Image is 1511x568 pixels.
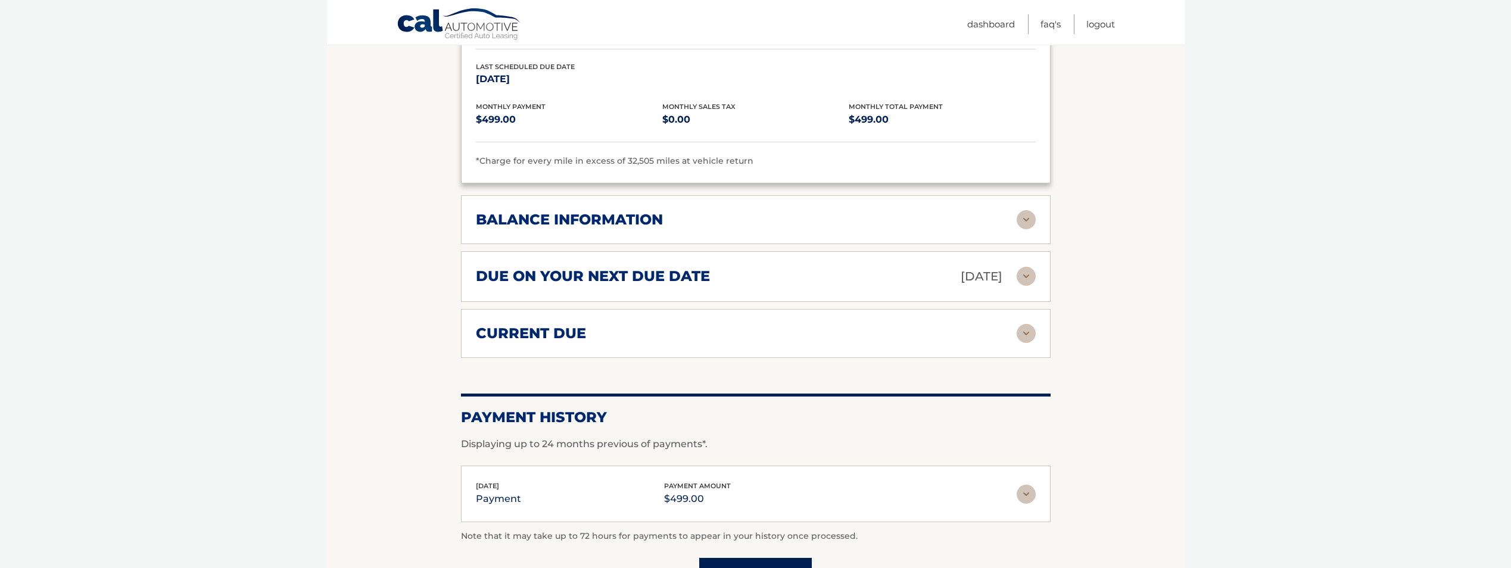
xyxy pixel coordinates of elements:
img: accordion-rest.svg [1017,267,1036,286]
img: accordion-rest.svg [1017,485,1036,504]
h2: balance information [476,211,663,229]
span: [DATE] [476,482,499,490]
img: accordion-rest.svg [1017,324,1036,343]
p: Note that it may take up to 72 hours for payments to appear in your history once processed. [461,529,1051,544]
span: Last Scheduled Due Date [476,63,575,71]
p: $499.00 [476,111,662,128]
h2: Payment History [461,408,1051,426]
span: *Charge for every mile in excess of 32,505 miles at vehicle return [476,155,753,166]
img: accordion-rest.svg [1017,210,1036,229]
span: Monthly Total Payment [849,102,943,111]
p: [DATE] [476,71,662,88]
span: Monthly Payment [476,102,546,111]
a: FAQ's [1040,14,1061,34]
p: $499.00 [664,491,731,507]
h2: due on your next due date [476,267,710,285]
p: $499.00 [849,111,1035,128]
p: [DATE] [961,266,1002,287]
a: Logout [1086,14,1115,34]
span: Monthly Sales Tax [662,102,736,111]
h2: current due [476,324,586,342]
p: payment [476,491,521,507]
p: Displaying up to 24 months previous of payments*. [461,437,1051,451]
p: $0.00 [662,111,849,128]
span: payment amount [664,482,731,490]
a: Cal Automotive [397,8,522,42]
a: Dashboard [967,14,1015,34]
